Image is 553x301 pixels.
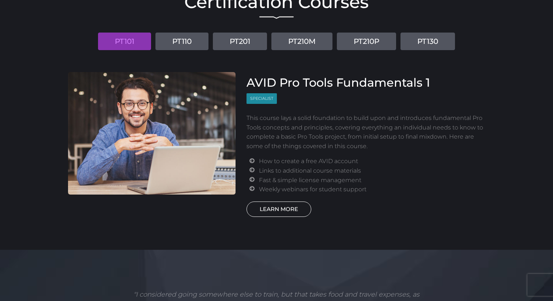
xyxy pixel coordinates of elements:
p: This course lays a solid foundation to build upon and introduces fundamental Pro Tools concepts a... [247,113,485,151]
a: LEARN MORE [247,202,311,217]
li: How to create a free AVID account [259,157,485,166]
img: AVID Pro Tools Fundamentals 1 Course [68,72,236,195]
a: PT130 [400,33,455,50]
li: Fast & simple license management [259,176,485,185]
a: PT101 [98,33,151,50]
a: PT210M [271,33,332,50]
a: PT110 [155,33,208,50]
a: PT201 [213,33,267,50]
a: PT210P [337,33,396,50]
img: decorative line [259,16,294,19]
li: Weekly webinars for student support [259,185,485,194]
li: Links to additional course materials [259,166,485,176]
span: Specialist [247,93,277,104]
h3: AVID Pro Tools Fundamentals 1 [247,76,485,90]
